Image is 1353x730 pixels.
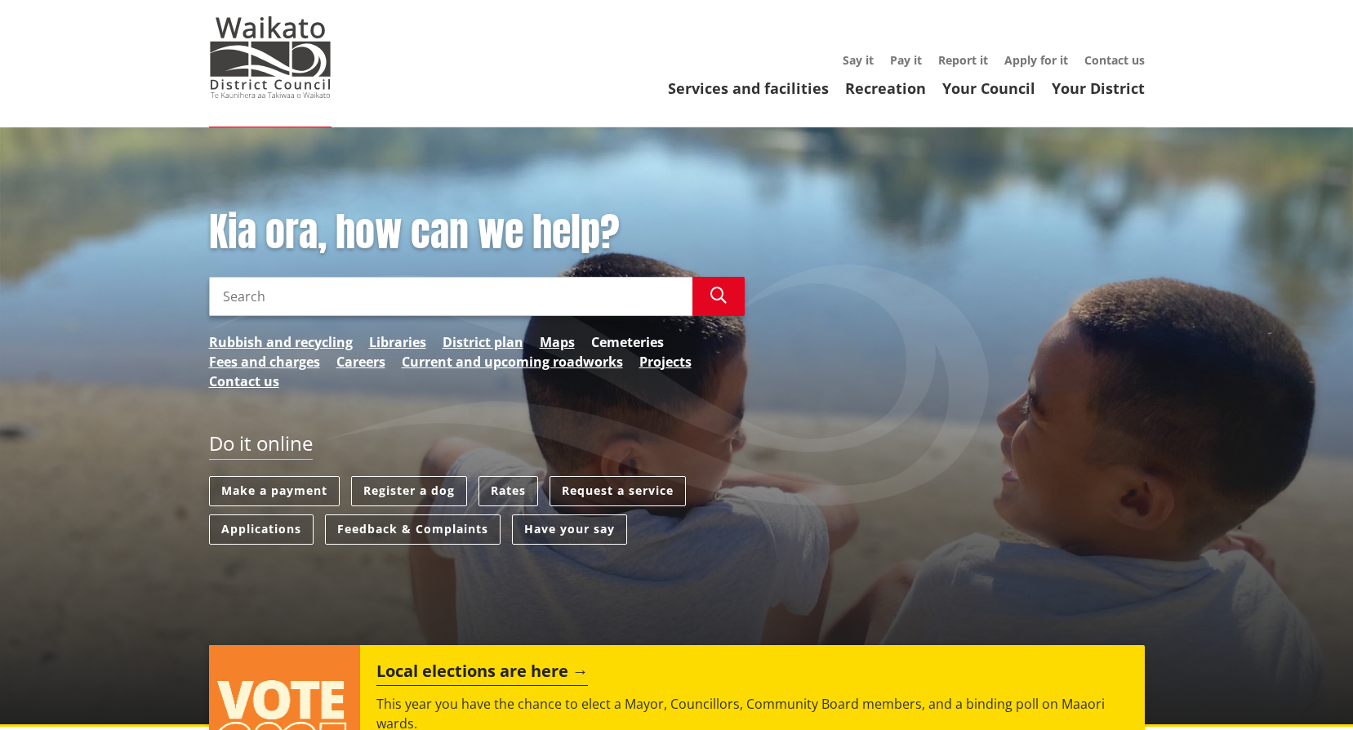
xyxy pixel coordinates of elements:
a: Fees and charges [209,352,320,372]
a: Libraries [369,332,426,352]
a: Applications [209,514,314,545]
a: Rates [478,476,538,506]
a: Your District [1052,78,1145,98]
a: Cemeteries [591,332,664,352]
a: Services and facilities [668,78,829,98]
a: Say it [843,52,874,68]
a: Projects [639,352,692,372]
a: Feedback & Complaints [325,514,501,545]
a: Current and upcoming roadworks [402,352,623,372]
a: Careers [336,352,385,372]
h2: Do it online [209,432,313,461]
a: Make a payment [209,476,340,506]
a: Pay it [890,52,922,68]
a: Report it [938,52,988,68]
a: Apply for it [1004,52,1068,68]
a: Rubbish and recycling [209,332,353,352]
a: Contact us [1084,52,1145,68]
a: Have your say [512,514,627,545]
a: Register a dog [351,476,467,506]
a: District plan [443,332,523,352]
a: Recreation [845,78,926,98]
a: Contact us [209,372,279,391]
a: Maps [540,332,575,352]
h2: Local elections are here [376,661,588,686]
a: Request a service [550,476,686,506]
iframe: Messenger Launcher [1278,661,1337,720]
h1: Kia ora, how can we help? [209,209,745,256]
img: Waikato District Council - Te Kaunihera aa Takiwaa o Waikato [209,16,332,98]
input: Search input [209,277,692,316]
a: Your Council [942,78,1035,98]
